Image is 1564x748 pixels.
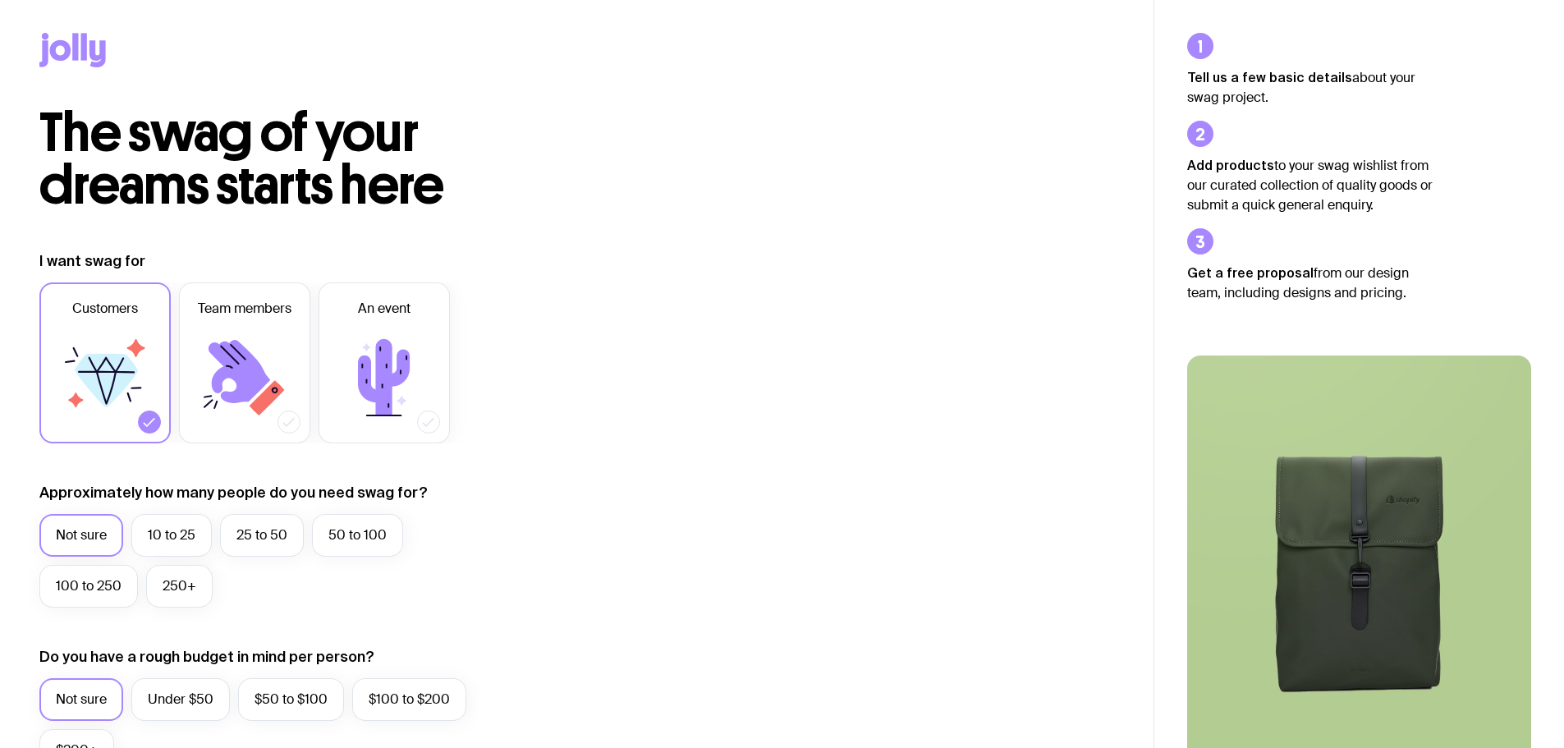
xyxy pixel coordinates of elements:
[238,678,344,721] label: $50 to $100
[1187,265,1314,280] strong: Get a free proposal
[39,678,123,721] label: Not sure
[39,647,374,667] label: Do you have a rough budget in mind per person?
[1187,158,1274,172] strong: Add products
[198,299,291,319] span: Team members
[39,565,138,608] label: 100 to 250
[1187,70,1352,85] strong: Tell us a few basic details
[131,514,212,557] label: 10 to 25
[131,678,230,721] label: Under $50
[1187,155,1433,215] p: to your swag wishlist from our curated collection of quality goods or submit a quick general enqu...
[39,251,145,271] label: I want swag for
[220,514,304,557] label: 25 to 50
[146,565,213,608] label: 250+
[312,514,403,557] label: 50 to 100
[39,514,123,557] label: Not sure
[39,483,428,502] label: Approximately how many people do you need swag for?
[352,678,466,721] label: $100 to $200
[72,299,138,319] span: Customers
[358,299,410,319] span: An event
[39,100,444,218] span: The swag of your dreams starts here
[1187,67,1433,108] p: about your swag project.
[1187,263,1433,303] p: from our design team, including designs and pricing.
